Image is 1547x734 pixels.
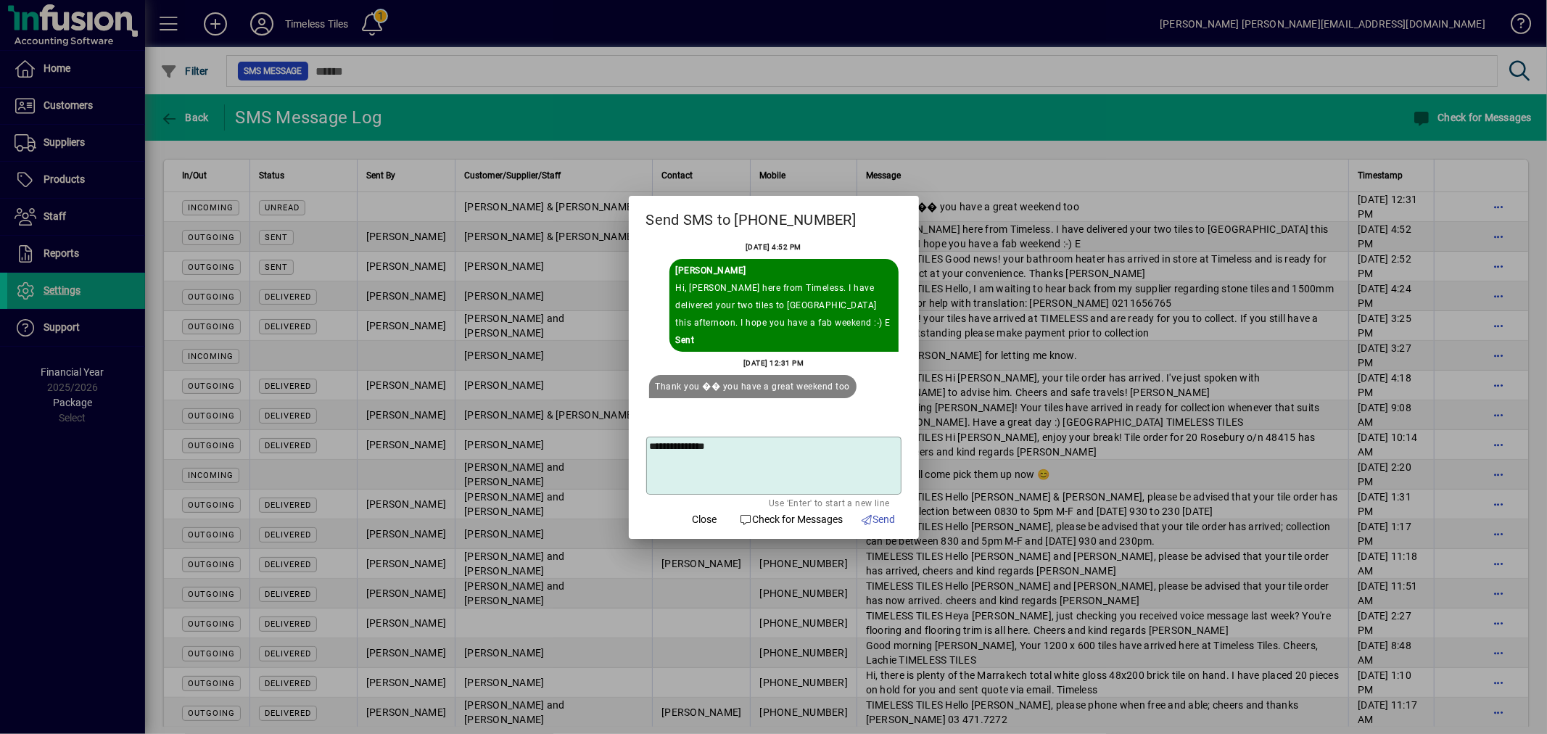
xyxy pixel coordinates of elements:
span: Check for Messages [740,512,843,527]
mat-hint: Use 'Enter' to start a new line [769,495,889,511]
button: Close [682,507,728,533]
div: [DATE] 12:31 PM [743,355,804,372]
button: Check for Messages [734,507,849,533]
span: Send [860,512,896,527]
div: [DATE] 4:52 PM [746,239,801,256]
span: Close [693,512,717,527]
h2: Send SMS to [PHONE_NUMBER] [629,196,919,238]
div: Sent [676,331,892,349]
div: Hi, [PERSON_NAME] here from Timeless. I have delivered your two tiles to [GEOGRAPHIC_DATA] this a... [676,279,892,331]
div: Sent By [676,262,892,279]
button: Send [854,507,902,533]
div: Thank you �� you have a great weekend too [656,378,851,395]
